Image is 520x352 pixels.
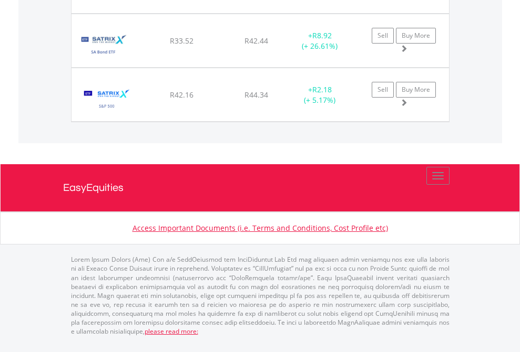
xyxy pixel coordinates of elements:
img: TFSA.STXGOV.png [77,27,130,65]
span: R2.18 [312,84,332,94]
span: R44.34 [244,90,268,100]
a: Sell [372,28,394,44]
a: Access Important Documents (i.e. Terms and Conditions, Cost Profile etc) [132,223,388,233]
img: TFSA.STX500.png [77,81,137,119]
a: please read more: [145,327,198,336]
div: + (+ 26.61%) [287,30,353,51]
span: R8.92 [312,30,332,40]
span: R42.16 [170,90,193,100]
a: Buy More [396,28,436,44]
a: Sell [372,82,394,98]
div: + (+ 5.17%) [287,84,353,105]
p: Lorem Ipsum Dolors (Ame) Con a/e SeddOeiusmod tem InciDiduntut Lab Etd mag aliquaen admin veniamq... [71,255,450,336]
a: EasyEquities [63,164,457,211]
a: Buy More [396,82,436,98]
span: R42.44 [244,36,268,46]
span: R33.52 [170,36,193,46]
